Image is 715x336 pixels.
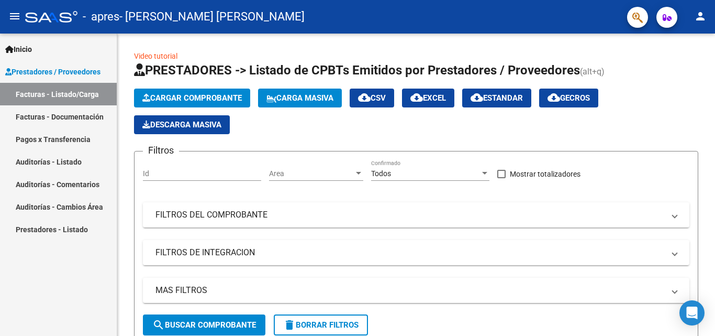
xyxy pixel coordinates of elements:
span: (alt+q) [580,67,605,77]
mat-expansion-panel-header: MAS FILTROS [143,278,689,303]
button: Borrar Filtros [274,315,368,335]
span: Borrar Filtros [283,320,359,330]
button: CSV [350,89,394,107]
button: Estandar [462,89,531,107]
app-download-masive: Descarga masiva de comprobantes (adjuntos) [134,115,230,134]
span: PRESTADORES -> Listado de CPBTs Emitidos por Prestadores / Proveedores [134,63,580,78]
mat-icon: menu [8,10,21,23]
mat-icon: person [694,10,707,23]
mat-icon: cloud_download [358,91,371,104]
span: EXCEL [410,93,446,103]
mat-icon: cloud_download [548,91,560,104]
mat-icon: delete [283,319,296,331]
span: Inicio [5,44,32,55]
span: Estandar [471,93,523,103]
button: Carga Masiva [258,89,342,107]
mat-expansion-panel-header: FILTROS DE INTEGRACION [143,240,689,265]
span: Buscar Comprobante [152,320,256,330]
button: EXCEL [402,89,454,107]
mat-icon: search [152,319,165,331]
span: Todos [371,169,391,178]
mat-icon: cloud_download [410,91,423,104]
button: Cargar Comprobante [134,89,250,107]
span: - apres [83,5,119,28]
span: Mostrar totalizadores [510,168,580,180]
div: Open Intercom Messenger [679,300,705,326]
a: Video tutorial [134,52,177,60]
button: Descarga Masiva [134,115,230,134]
span: Prestadores / Proveedores [5,66,100,78]
span: Descarga Masiva [142,120,221,129]
span: Gecros [548,93,590,103]
mat-panel-title: FILTROS DE INTEGRACION [155,247,664,258]
h3: Filtros [143,143,179,158]
button: Gecros [539,89,598,107]
span: CSV [358,93,386,103]
button: Buscar Comprobante [143,315,265,335]
span: - [PERSON_NAME] [PERSON_NAME] [119,5,305,28]
mat-panel-title: MAS FILTROS [155,285,664,296]
span: Carga Masiva [266,93,333,103]
mat-expansion-panel-header: FILTROS DEL COMPROBANTE [143,202,689,227]
mat-icon: cloud_download [471,91,483,104]
span: Area [269,169,354,178]
span: Cargar Comprobante [142,93,242,103]
mat-panel-title: FILTROS DEL COMPROBANTE [155,209,664,221]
